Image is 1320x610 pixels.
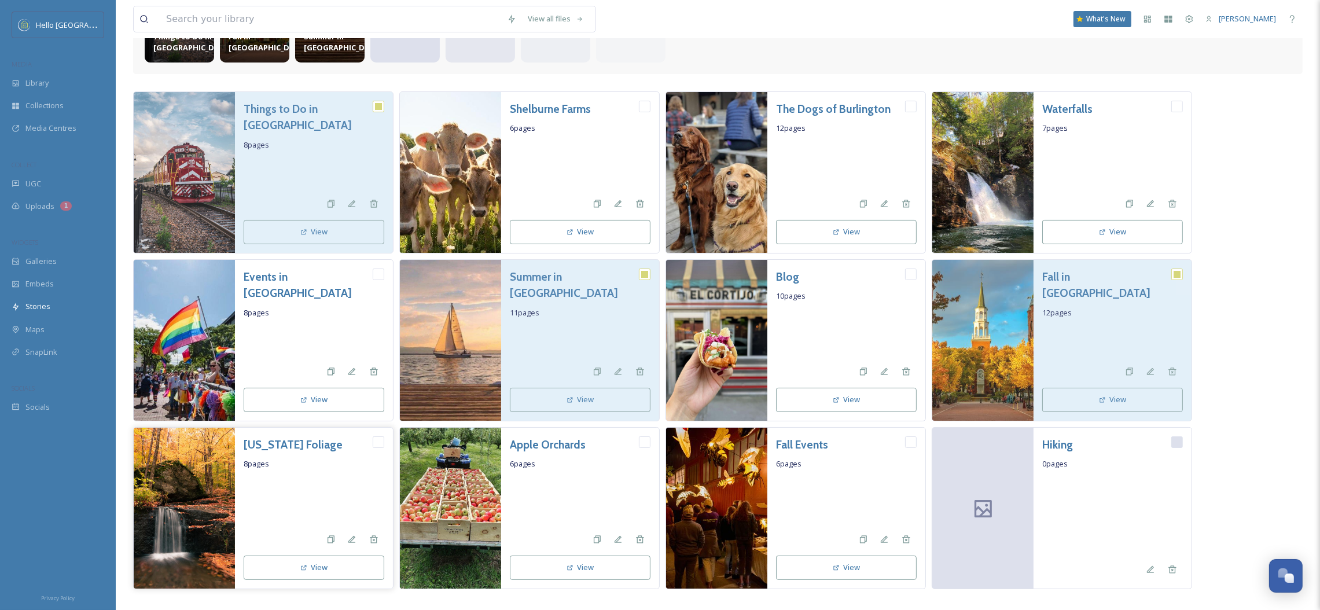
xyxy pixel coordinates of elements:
[1269,559,1303,593] button: Open Chat
[1042,269,1171,302] a: Fall in [GEOGRAPHIC_DATA]
[510,269,639,302] a: Summer in [GEOGRAPHIC_DATA]
[1042,436,1073,453] a: Hiking
[510,436,586,453] a: Apple Orchards
[510,307,650,318] span: 11 pages
[776,291,917,302] span: 10 pages
[41,590,75,604] a: Privacy Policy
[244,101,373,134] a: Things to Do in [GEOGRAPHIC_DATA]
[25,402,50,413] span: Socials
[25,201,54,212] span: Uploads
[776,269,799,285] a: Blog
[666,260,767,422] img: 9c55ec75-b8ab-4995-8eb8-fe4bdca8da5f.jpg
[25,256,57,267] span: Galleries
[1042,307,1183,318] span: 12 pages
[25,301,50,312] span: Stories
[776,388,917,411] button: View
[244,269,373,302] a: Events in [GEOGRAPHIC_DATA]
[25,324,45,335] span: Maps
[776,556,917,579] button: View
[666,428,767,590] img: 7d212e86-bd6c-4e2b-862a-7edf81934b3d.jpg
[25,78,49,89] span: Library
[244,220,384,244] button: View
[134,428,235,590] img: a9bbed64-c5dd-45c5-bede-59ebb53956a8.jpg
[41,594,75,602] span: Privacy Policy
[1042,388,1183,411] button: View
[25,178,41,189] span: UGC
[776,101,891,117] a: The Dogs of Burlington
[12,160,36,169] span: COLLECT
[25,278,54,289] span: Embeds
[932,260,1034,422] img: 8b7303b5-6ce5-43cb-af4f-1a64fc3b37df.jpg
[304,31,383,53] span: Summer in [GEOGRAPHIC_DATA]
[400,260,501,422] img: 1478f702-da06-4ae6-9a1a-8d3a196d95b3.jpg
[666,92,767,254] img: bed0b86a-8007-4cae-be82-95f14bae3053.jpg
[60,201,72,211] div: 1
[510,458,650,469] span: 6 pages
[400,92,501,254] img: b651352a-a809-4df5-955f-ae2ec2449534.jpg
[1042,101,1093,117] a: Waterfalls
[25,100,64,111] span: Collections
[12,60,32,68] span: MEDIA
[522,8,590,30] a: View all files
[19,19,30,31] img: images.png
[1042,458,1183,469] span: 0 pages
[776,436,828,453] a: Fall Events
[229,31,308,53] span: Fall in [GEOGRAPHIC_DATA]
[134,260,235,422] img: 2f407d91-bc20-469c-be40-f8e96ddfd566.jpg
[1219,13,1276,24] span: [PERSON_NAME]
[1073,11,1131,27] a: What's New
[244,388,384,411] button: View
[244,436,343,453] a: [US_STATE] Foliage
[932,92,1034,254] img: 1ae79fe6-5e59-4cdf-8c07-15d917ed4cce.jpg
[776,123,917,134] span: 12 pages
[244,307,384,318] span: 8 pages
[1042,220,1183,244] button: View
[134,92,235,254] img: 63d858a7-f5f9-4316-819b-3b085696b78b.jpg
[776,458,917,469] span: 6 pages
[36,19,129,30] span: Hello [GEOGRAPHIC_DATA]
[244,139,384,150] span: 8 pages
[510,220,650,244] button: View
[12,384,35,392] span: SOCIALS
[400,428,501,590] img: f78fae40-d61c-4acd-a1b8-06d0b32853b6.jpg
[1200,8,1282,30] a: [PERSON_NAME]
[160,6,501,32] input: Search your library
[510,388,650,411] button: View
[510,123,650,134] span: 6 pages
[12,238,38,247] span: WIDGETS
[510,556,650,579] button: View
[244,556,384,579] button: View
[25,347,57,358] span: SnapLink
[244,458,384,469] span: 8 pages
[1042,123,1183,134] span: 7 pages
[153,31,233,53] span: Things to Do in [GEOGRAPHIC_DATA]
[25,123,76,134] span: Media Centres
[510,101,591,117] a: Shelburne Farms
[776,220,917,244] button: View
